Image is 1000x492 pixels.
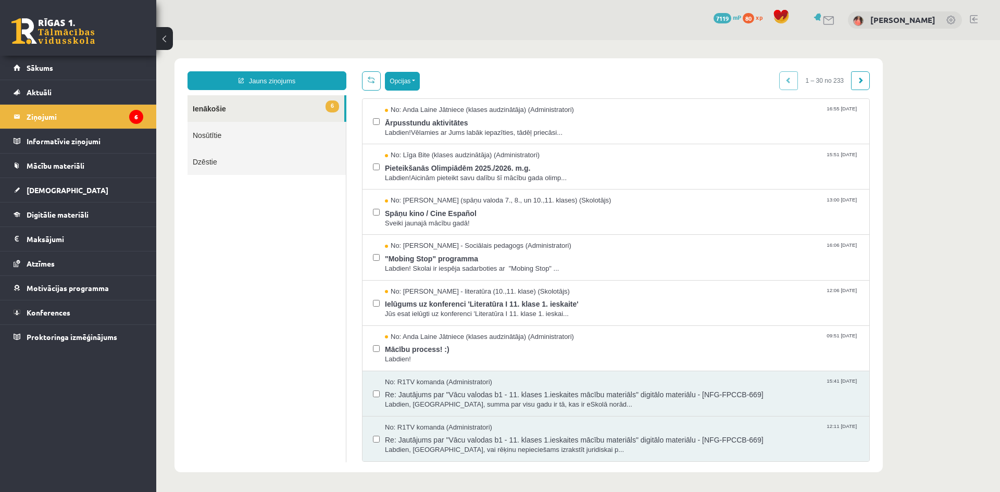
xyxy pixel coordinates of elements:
span: Labdien! [229,314,703,324]
span: No: [PERSON_NAME] - literatūra (10.,11. klase) (Skolotājs) [229,247,414,257]
span: Pieteikšanās Olimpiādēm 2025./2026. m.g. [229,120,703,133]
span: Labdien!Vēlamies ar Jums labāk iepazīties, tādēļ priecāsi... [229,88,703,98]
a: Motivācijas programma [14,276,143,300]
span: Sveiki jaunajā mācību gadā! [229,179,703,188]
span: 16:55 [DATE] [668,65,703,73]
a: Informatīvie ziņojumi [14,129,143,153]
a: [PERSON_NAME] [870,15,935,25]
span: Aktuāli [27,87,52,97]
span: 15:41 [DATE] [668,337,703,345]
span: 13:00 [DATE] [668,156,703,163]
a: No: R1TV komanda (Administratori) 15:41 [DATE] Re: Jautājums par "Vācu valodas b1 - 11. klases 1.... [229,337,703,370]
legend: Ziņojumi [27,105,143,129]
span: No: R1TV komanda (Administratori) [229,383,336,393]
span: No: Līga Bite (klases audzinātāja) (Administratori) [229,110,383,120]
legend: Informatīvie ziņojumi [27,129,143,153]
span: Spāņu kino / Cine Español [229,166,703,179]
a: Digitālie materiāli [14,203,143,226]
span: Labdien!Aicinām pieteikt savu dalību šī mācību gada olimp... [229,133,703,143]
a: Proktoringa izmēģinājums [14,325,143,349]
span: Jūs esat ielūgti uz konferenci 'Literatūra I 11. klase 1. ieskai... [229,269,703,279]
a: Maksājumi [14,227,143,251]
a: Dzēstie [31,108,190,135]
a: No: R1TV komanda (Administratori) 12:11 [DATE] Re: Jautājums par "Vācu valodas b1 - 11. klases 1.... [229,383,703,415]
span: Re: Jautājums par "Vācu valodas b1 - 11. klases 1.ieskaites mācību materiāls" digitālo materiālu ... [229,392,703,405]
span: Sākums [27,63,53,72]
a: Atzīmes [14,251,143,275]
span: Mācību process! :) [229,301,703,314]
a: No: [PERSON_NAME] - literatūra (10.,11. klase) (Skolotājs) 12:06 [DATE] Ielūgums uz konferenci 'L... [229,247,703,279]
a: Nosūtītie [31,82,190,108]
a: Sākums [14,56,143,80]
button: Opcijas [229,32,264,51]
span: 6 [169,60,183,72]
span: 7119 [714,13,731,23]
a: 80 xp [743,13,768,21]
i: 6 [129,110,143,124]
span: Labdien, [GEOGRAPHIC_DATA], vai rēķinu nepieciešams izrakstīt juridiskai p... [229,405,703,415]
span: "Mobing Stop" programma [229,211,703,224]
span: Re: Jautājums par "Vācu valodas b1 - 11. klases 1.ieskaites mācību materiāls" digitālo materiālu ... [229,347,703,360]
span: [DEMOGRAPHIC_DATA] [27,185,108,195]
span: No: R1TV komanda (Administratori) [229,337,336,347]
span: Ielūgums uz konferenci 'Literatūra I 11. klase 1. ieskaite' [229,256,703,269]
a: No: Anda Laine Jātniece (klases audzinātāja) (Administratori) 09:51 [DATE] Mācību process! :) Lab... [229,292,703,324]
span: mP [733,13,741,21]
span: 80 [743,13,754,23]
span: 09:51 [DATE] [668,292,703,300]
span: Ārpusstundu aktivitātes [229,75,703,88]
a: Jauns ziņojums [31,31,190,50]
a: Mācību materiāli [14,154,143,178]
img: Maija Putniņa [853,16,864,26]
a: No: Anda Laine Jātniece (klases audzinātāja) (Administratori) 16:55 [DATE] Ārpusstundu aktivitāte... [229,65,703,97]
a: Aktuāli [14,80,143,104]
span: No: [PERSON_NAME] - Sociālais pedagogs (Administratori) [229,201,415,211]
a: Ziņojumi6 [14,105,143,129]
a: Konferences [14,300,143,324]
legend: Maksājumi [27,227,143,251]
span: Labdien! Skolai ir iespēja sadarboties ar "Mobing Stop" ... [229,224,703,234]
span: Mācību materiāli [27,161,84,170]
span: 16:06 [DATE] [668,201,703,209]
span: 1 – 30 no 233 [642,31,695,50]
a: No: [PERSON_NAME] - Sociālais pedagogs (Administratori) 16:06 [DATE] "Mobing Stop" programma Labd... [229,201,703,233]
span: 12:06 [DATE] [668,247,703,255]
span: xp [756,13,762,21]
span: Atzīmes [27,259,55,268]
span: No: [PERSON_NAME] (spāņu valoda 7., 8., un 10.,11. klases) (Skolotājs) [229,156,455,166]
a: No: Līga Bite (klases audzinātāja) (Administratori) 15:51 [DATE] Pieteikšanās Olimpiādēm 2025./20... [229,110,703,143]
span: Motivācijas programma [27,283,109,293]
span: No: Anda Laine Jātniece (klases audzinātāja) (Administratori) [229,292,418,302]
span: Konferences [27,308,70,317]
a: [DEMOGRAPHIC_DATA] [14,178,143,202]
span: 12:11 [DATE] [668,383,703,390]
span: Proktoringa izmēģinājums [27,332,117,342]
a: 7119 mP [714,13,741,21]
span: Digitālie materiāli [27,210,89,219]
span: Labdien, [GEOGRAPHIC_DATA], summa par visu gadu ir tā, kas ir eSkolā norād... [229,360,703,370]
a: No: [PERSON_NAME] (spāņu valoda 7., 8., un 10.,11. klases) (Skolotājs) 13:00 [DATE] Spāņu kino / ... [229,156,703,188]
span: No: Anda Laine Jātniece (klases audzinātāja) (Administratori) [229,65,418,75]
span: 15:51 [DATE] [668,110,703,118]
a: 6Ienākošie [31,55,188,82]
a: Rīgas 1. Tālmācības vidusskola [11,18,95,44]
